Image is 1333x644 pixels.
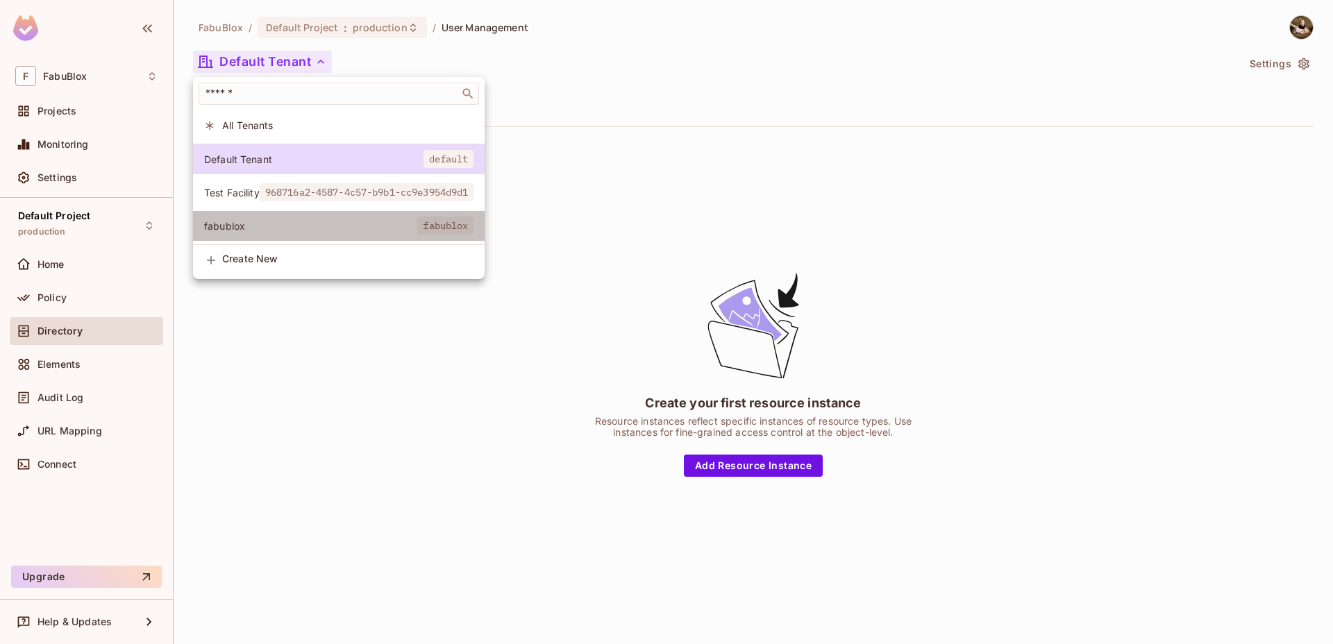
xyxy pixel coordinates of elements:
[193,144,485,174] div: Show only users with a role in this tenant: Default Tenant
[193,178,485,207] div: Show only users with a role in this tenant: Test Facility
[424,150,474,168] span: default
[204,186,260,199] span: Test Facility
[417,217,473,235] span: fabublox
[204,153,424,166] span: Default Tenant
[222,253,473,264] span: Create New
[260,183,474,201] span: 968716a2-4587-4c57-b9b1-cc9e3954d9d1
[222,119,473,132] span: All Tenants
[204,219,417,232] span: fabublox
[193,211,485,241] div: Show only users with a role in this tenant: fabublox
